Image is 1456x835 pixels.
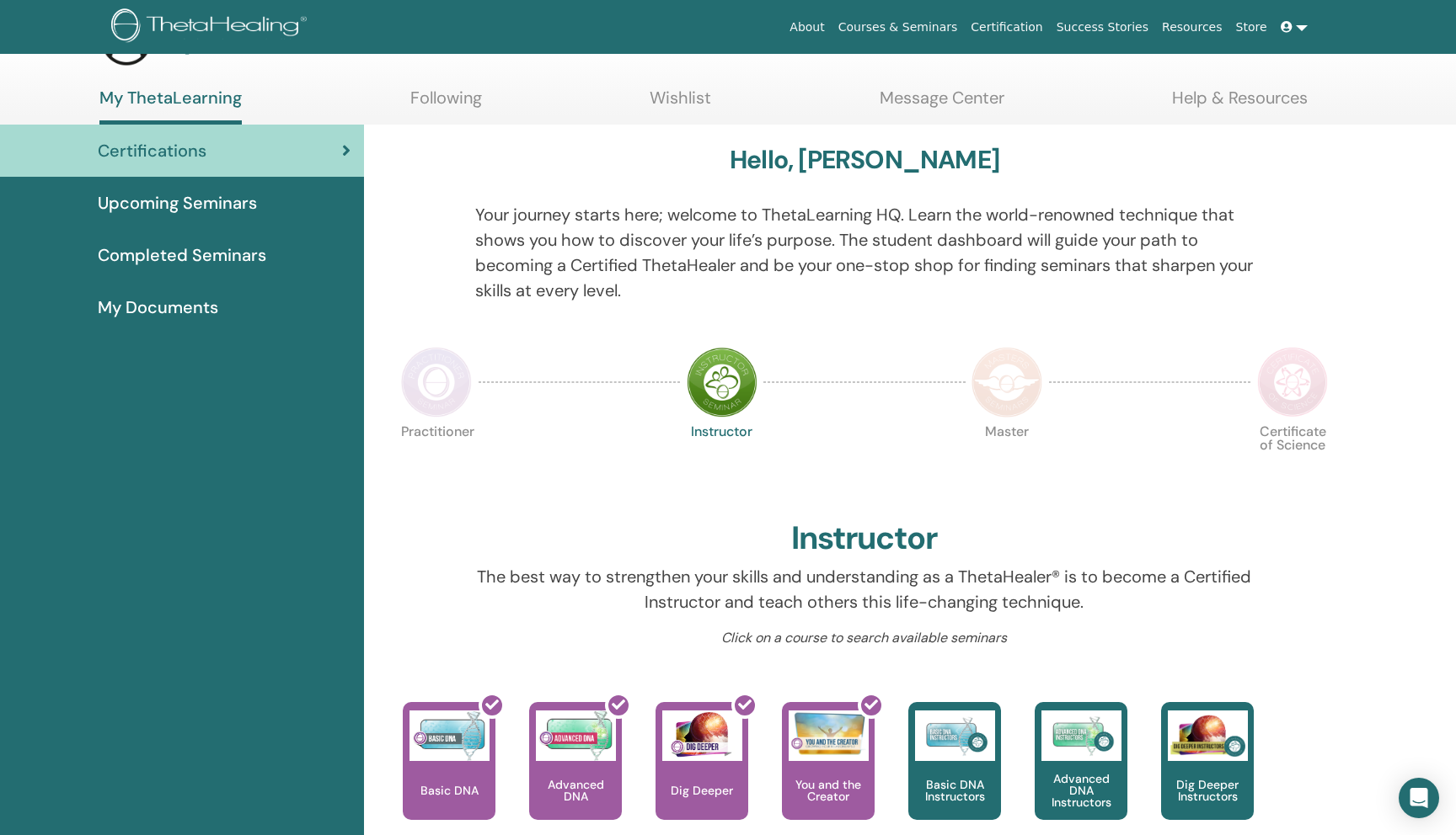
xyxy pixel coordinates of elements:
p: Click on a course to search available seminars [475,628,1255,648]
h3: My Dashboard [160,25,332,56]
img: Dig Deeper Instructors [1168,710,1248,761]
p: Master [972,425,1042,496]
a: Success Stories [1050,12,1155,43]
p: You and the Creator [782,779,875,802]
p: Practitioner [401,425,472,496]
p: Your journey starts here; welcome to ThetaLearning HQ. Learn the world-renowned technique that sh... [475,202,1255,303]
a: About [783,12,831,43]
h3: Hello, [PERSON_NAME] [730,145,999,175]
p: The best way to strengthen your skills and understanding as a ThetaHealer® is to become a Certifi... [475,564,1255,614]
a: Wishlist [650,88,711,120]
img: Dig Deeper [662,710,742,761]
a: Message Center [880,88,1004,120]
img: Basic DNA [409,710,490,761]
a: Following [410,88,482,120]
img: Instructor [687,347,757,417]
img: You and the Creator [789,710,869,757]
a: Certification [964,12,1049,43]
img: Advanced DNA Instructors [1041,710,1121,761]
a: Store [1229,12,1274,43]
a: Courses & Seminars [832,12,965,43]
p: Instructor [687,425,757,496]
span: Completed Seminars [98,242,266,268]
a: Help & Resources [1172,88,1308,120]
img: Certificate of Science [1257,347,1328,417]
img: Master [972,347,1042,417]
p: Dig Deeper Instructors [1161,779,1254,802]
span: Certifications [98,138,206,163]
img: Basic DNA Instructors [915,710,995,761]
a: My ThetaLearning [99,88,242,125]
a: Resources [1155,12,1229,43]
h2: Instructor [791,519,939,558]
p: Basic DNA Instructors [908,779,1001,802]
img: Advanced DNA [536,710,616,761]
img: logo.png [111,8,313,46]
span: Upcoming Seminars [98,190,257,215]
p: Advanced DNA [529,779,622,802]
img: Practitioner [401,347,472,417]
p: Certificate of Science [1257,425,1328,496]
div: Open Intercom Messenger [1399,778,1439,818]
p: Advanced DNA Instructors [1035,773,1127,808]
span: My Documents [98,295,218,320]
p: Dig Deeper [664,784,740,796]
